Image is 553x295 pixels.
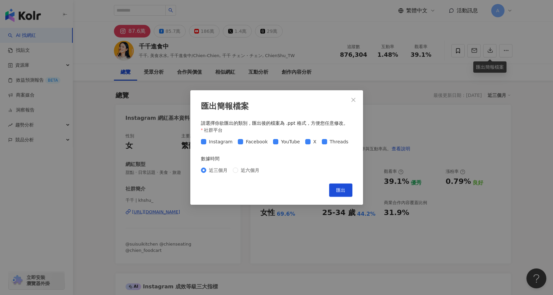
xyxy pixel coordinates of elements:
[201,120,352,127] div: 請選擇你欲匯出的類別，匯出後的檔案為 .ppt 格式，方便您任意修改。
[329,184,352,197] button: 匯出
[238,167,262,174] span: 近六個月
[206,167,230,174] span: 近三個月
[278,138,303,145] span: YouTube
[243,138,270,145] span: Facebook
[201,155,224,162] label: 數據時間
[351,97,356,103] span: close
[327,138,351,145] span: Threads
[201,101,352,112] div: 匯出簡報檔案
[347,93,360,107] button: Close
[310,138,319,145] span: X
[206,138,235,145] span: Instagram
[201,126,228,134] label: 社群平台
[336,187,345,193] span: 匯出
